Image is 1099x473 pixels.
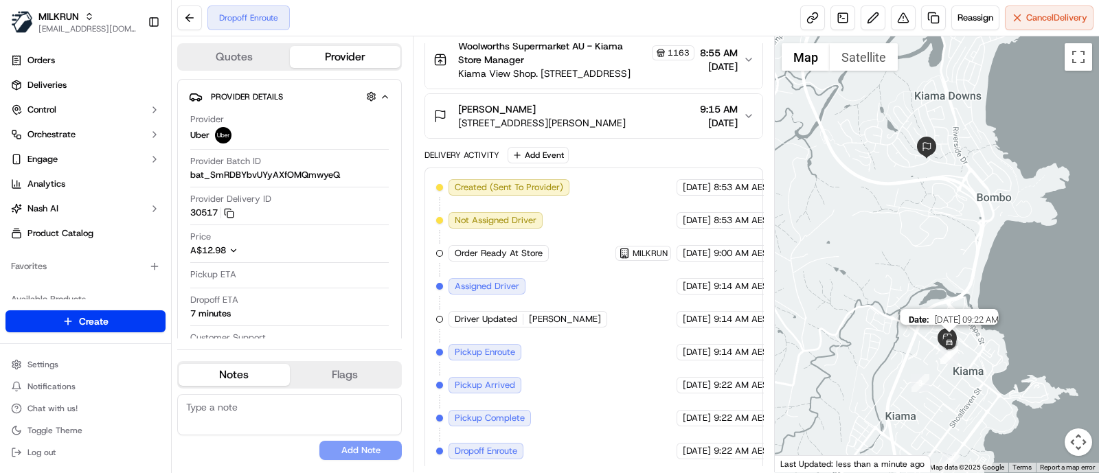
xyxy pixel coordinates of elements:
span: Chat with us! [27,403,78,414]
span: Pickup Enroute [455,346,515,358]
span: [DATE] [700,116,738,130]
span: 8:53 AM AEST [714,181,773,194]
span: Notifications [27,381,76,392]
button: Toggle fullscreen view [1065,43,1092,71]
span: Customer Support [190,332,266,344]
span: Orchestrate [27,128,76,141]
span: 1163 [668,47,690,58]
span: bat_SmRDBYbvUYyAXfOMQmwyeQ [190,169,340,181]
a: Analytics [5,173,166,195]
span: 9:22 AM AEST [714,445,773,457]
span: [DATE] [683,247,711,259]
span: Not Assigned Driver [455,214,536,227]
button: Show street map [782,43,830,71]
button: [EMAIL_ADDRESS][DOMAIN_NAME] [38,23,137,34]
span: Log out [27,447,56,458]
button: Woolworths Supermarket AU - Kiama Store Manager1163Kiama View Shop. [STREET_ADDRESS]8:55 AM[DATE] [425,31,762,89]
button: Chat with us! [5,399,166,418]
span: Analytics [27,178,65,190]
img: Google [778,454,824,472]
span: Pickup Complete [455,412,525,424]
button: CancelDelivery [1005,5,1094,30]
span: Nash AI [27,203,58,215]
span: 9:00 AM AEST [714,247,773,259]
span: Pickup Arrived [455,379,515,391]
button: Provider [290,46,401,68]
button: [PERSON_NAME][STREET_ADDRESS][PERSON_NAME]9:15 AM[DATE] [425,94,762,138]
div: Favorites [5,255,166,277]
button: Settings [5,355,166,374]
button: Control [5,99,166,121]
span: Control [27,104,56,116]
button: Orchestrate [5,124,166,146]
span: [DATE] [683,379,711,391]
span: Product Catalog [27,227,93,240]
button: Notifications [5,377,166,396]
span: Uber [190,129,209,141]
button: Create [5,310,166,332]
img: MILKRUN [11,11,33,33]
span: Provider [190,113,224,126]
span: 8:55 AM [700,46,738,60]
span: 9:15 AM [700,102,738,116]
button: 30517 [190,207,234,219]
span: 9:22 AM AEST [714,412,773,424]
div: 3 [911,374,929,392]
button: MILKRUN [38,10,79,23]
span: [DATE] 09:22 AM [934,314,998,325]
button: Provider Details [189,85,390,108]
span: [DATE] [683,181,711,194]
button: Reassign [951,5,999,30]
span: Driver Updated [455,313,517,325]
a: Product Catalog [5,222,166,244]
span: 9:22 AM AEST [714,379,773,391]
span: Reassign [958,12,993,24]
a: Terms (opens in new tab) [1012,463,1032,471]
a: Orders [5,49,166,71]
span: [DATE] [683,412,711,424]
span: [DATE] [683,346,711,358]
span: Deliveries [27,79,67,91]
span: 9:14 AM AEST [714,280,773,292]
span: Create [79,314,109,328]
span: Provider Delivery ID [190,193,271,205]
div: Delivery Activity [424,150,499,161]
span: [STREET_ADDRESS][PERSON_NAME] [458,116,626,130]
span: [DATE] [683,445,711,457]
span: [PERSON_NAME] [458,102,536,116]
span: Provider Batch ID [190,155,261,168]
button: Flags [290,364,401,386]
div: 2 [942,452,960,470]
span: Date : [908,314,929,325]
span: Created (Sent To Provider) [455,181,563,194]
button: Map camera controls [1065,428,1092,456]
img: uber-new-logo.jpeg [215,127,231,143]
span: Provider Details [211,91,283,102]
div: Available Products [5,288,166,310]
span: Price [190,231,211,243]
a: Deliveries [5,74,166,96]
button: Engage [5,148,166,170]
button: Add Event [508,147,569,163]
span: Assigned Driver [455,280,519,292]
span: 9:14 AM AEST [714,313,773,325]
div: 7 minutes [190,308,231,320]
span: Map data ©2025 Google [929,463,1004,471]
div: Last Updated: less than a minute ago [775,455,931,472]
span: Settings [27,359,58,370]
span: Kiama View Shop. [STREET_ADDRESS] [458,67,694,80]
span: Cancel Delivery [1026,12,1087,24]
span: [DATE] [683,313,711,325]
span: [DATE] [683,280,711,292]
span: 9:14 AM AEST [714,346,773,358]
button: Quotes [179,46,290,68]
a: Report a map error [1040,463,1095,471]
span: [DATE] [700,60,738,73]
span: Order Ready At Store [455,247,543,259]
span: 8:53 AM AEST [714,214,773,227]
span: Pickup ETA [190,268,236,281]
button: MILKRUNMILKRUN[EMAIL_ADDRESS][DOMAIN_NAME] [5,5,142,38]
button: Show satellite imagery [830,43,898,71]
span: [PERSON_NAME] [529,313,601,325]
